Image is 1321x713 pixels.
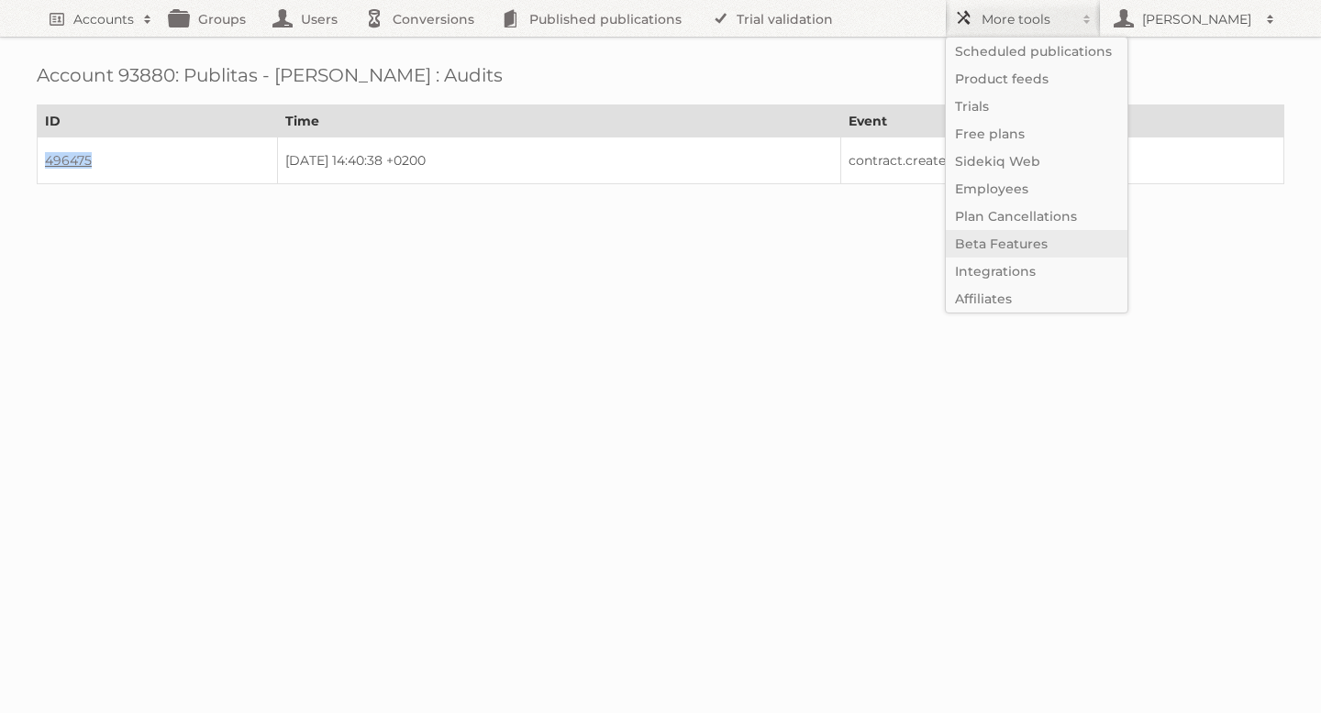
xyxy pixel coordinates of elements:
[946,175,1127,203] a: Employees
[73,10,134,28] h2: Accounts
[38,105,278,137] th: ID
[946,285,1127,313] a: Affiliates
[946,65,1127,93] a: Product feeds
[946,230,1127,258] a: Beta Features
[946,93,1127,120] a: Trials
[841,105,1284,137] th: Event
[278,137,841,184] td: [DATE] 14:40:38 +0200
[946,203,1127,230] a: Plan Cancellations
[982,10,1073,28] h2: More tools
[946,148,1127,175] a: Sidekiq Web
[1138,10,1257,28] h2: [PERSON_NAME]
[946,258,1127,285] a: Integrations
[278,105,841,137] th: Time
[841,137,1284,184] td: contract.created
[45,152,92,169] a: 496475
[946,38,1127,65] a: Scheduled publications
[37,64,1284,86] h1: Account 93880: Publitas - [PERSON_NAME] : Audits
[946,120,1127,148] a: Free plans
